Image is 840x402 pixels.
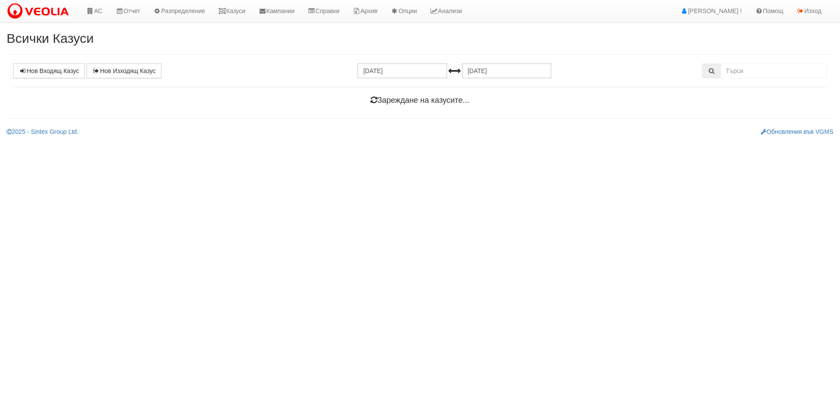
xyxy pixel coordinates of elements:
[721,63,827,78] input: Търсене по Идентификатор, Бл/Вх/Ап, Тип, Описание, Моб. Номер, Имейл, Файл, Коментар,
[13,63,85,78] a: Нов Входящ Казус
[13,96,827,105] h4: Зареждане на казусите...
[87,63,161,78] a: Нов Изходящ Казус
[7,31,833,45] h2: Всички Казуси
[7,128,79,135] a: 2025 - Sintex Group Ltd.
[761,128,833,135] a: Обновления във VGMS
[7,2,73,21] img: VeoliaLogo.png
